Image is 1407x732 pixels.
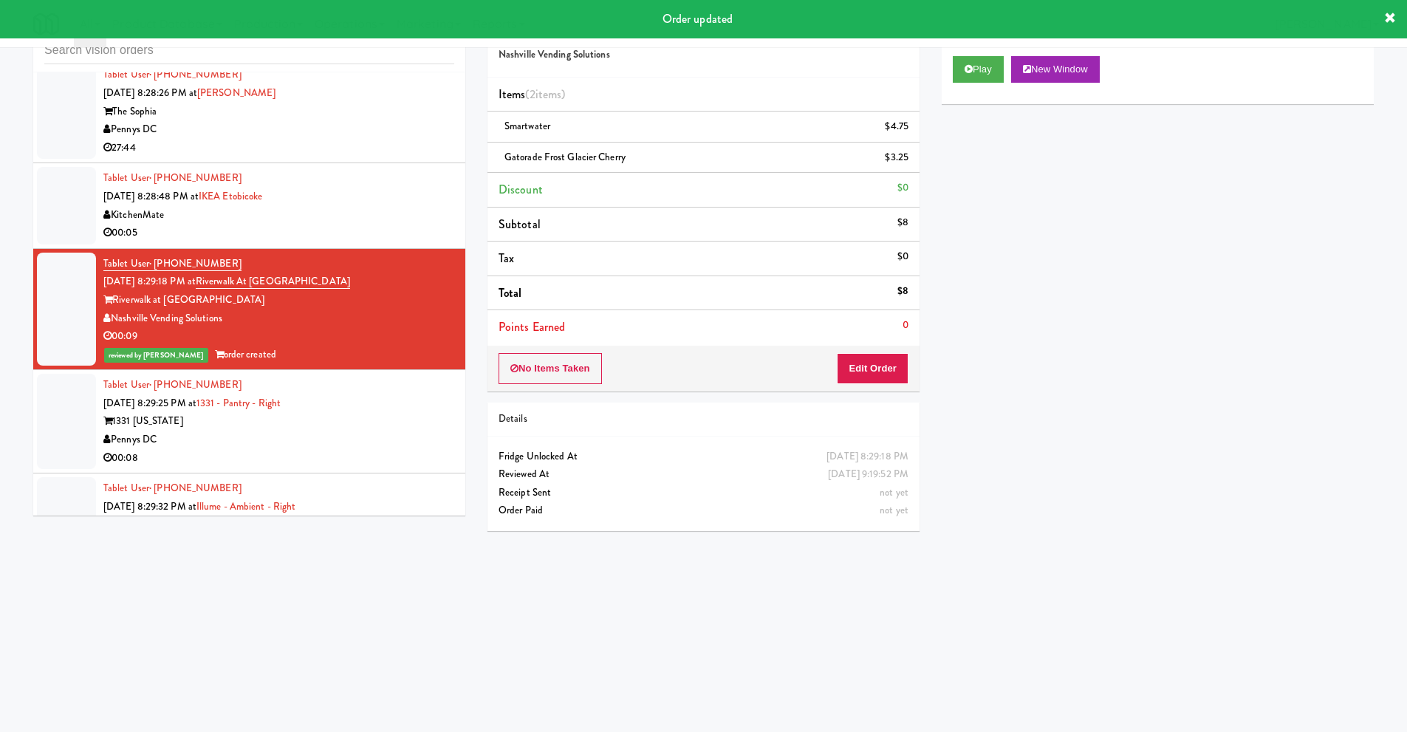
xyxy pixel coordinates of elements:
[953,56,1004,83] button: Play
[103,327,454,346] div: 00:09
[33,370,465,473] li: Tablet User· [PHONE_NUMBER][DATE] 8:29:25 PM at1331 - Pantry - Right1331 [US_STATE]Pennys DC00:08
[197,86,275,100] a: [PERSON_NAME]
[149,481,242,495] span: · [PHONE_NUMBER]
[499,49,908,61] h5: Nashville Vending Solutions
[103,412,454,431] div: 1331 [US_STATE]
[103,256,242,271] a: Tablet User· [PHONE_NUMBER]
[880,485,908,499] span: not yet
[103,377,242,391] a: Tablet User· [PHONE_NUMBER]
[499,284,522,301] span: Total
[103,449,454,468] div: 00:08
[499,318,565,335] span: Points Earned
[499,484,908,502] div: Receipt Sent
[903,316,908,335] div: 0
[103,499,196,513] span: [DATE] 8:29:32 PM at
[525,86,565,103] span: (2 )
[828,465,908,484] div: [DATE] 9:19:52 PM
[215,347,276,361] span: order created
[104,348,208,363] span: reviewed by [PERSON_NAME]
[499,250,514,267] span: Tax
[103,274,196,288] span: [DATE] 8:29:18 PM at
[663,10,733,27] span: Order updated
[504,119,550,133] span: Smartwater
[103,86,197,100] span: [DATE] 8:28:26 PM at
[149,377,242,391] span: · [PHONE_NUMBER]
[880,503,908,517] span: not yet
[499,410,908,428] div: Details
[33,163,465,248] li: Tablet User· [PHONE_NUMBER][DATE] 8:28:48 PM atIKEA EtobicokeKitchenMate00:05
[103,224,454,242] div: 00:05
[103,481,242,495] a: Tablet User· [PHONE_NUMBER]
[196,499,295,513] a: Illume - Ambient - Right
[103,206,454,225] div: KitchenMate
[103,120,454,139] div: Pennys DC
[535,86,562,103] ng-pluralize: items
[504,150,626,164] span: Gatorade Frost Glacier Cherry
[103,67,242,81] a: Tablet User· [PHONE_NUMBER]
[885,117,908,136] div: $4.75
[499,181,543,198] span: Discount
[499,502,908,520] div: Order Paid
[103,431,454,449] div: Pennys DC
[33,473,465,577] li: Tablet User· [PHONE_NUMBER][DATE] 8:29:32 PM atIllume - Ambient - RightIllumePennys DC00:05
[499,353,602,384] button: No Items Taken
[103,291,454,309] div: Riverwalk at [GEOGRAPHIC_DATA]
[103,139,454,157] div: 27:44
[499,216,541,233] span: Subtotal
[196,274,350,289] a: Riverwalk at [GEOGRAPHIC_DATA]
[33,60,465,163] li: Tablet User· [PHONE_NUMBER][DATE] 8:28:26 PM at[PERSON_NAME]The SophiaPennys DC27:44
[103,189,199,203] span: [DATE] 8:28:48 PM at
[149,67,242,81] span: · [PHONE_NUMBER]
[897,213,908,232] div: $8
[149,171,242,185] span: · [PHONE_NUMBER]
[199,189,262,203] a: IKEA Etobicoke
[33,249,465,371] li: Tablet User· [PHONE_NUMBER][DATE] 8:29:18 PM atRiverwalk at [GEOGRAPHIC_DATA]Riverwalk at [GEOGRA...
[837,353,908,384] button: Edit Order
[44,37,454,64] input: Search vision orders
[103,171,242,185] a: Tablet User· [PHONE_NUMBER]
[103,309,454,328] div: Nashville Vending Solutions
[897,282,908,301] div: $8
[499,86,565,103] span: Items
[897,179,908,197] div: $0
[103,103,454,121] div: The Sophia
[149,256,242,270] span: · [PHONE_NUMBER]
[196,396,281,410] a: 1331 - Pantry - Right
[499,465,908,484] div: Reviewed At
[499,448,908,466] div: Fridge Unlocked At
[826,448,908,466] div: [DATE] 8:29:18 PM
[885,148,908,167] div: $3.25
[897,247,908,266] div: $0
[103,396,196,410] span: [DATE] 8:29:25 PM at
[1011,56,1100,83] button: New Window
